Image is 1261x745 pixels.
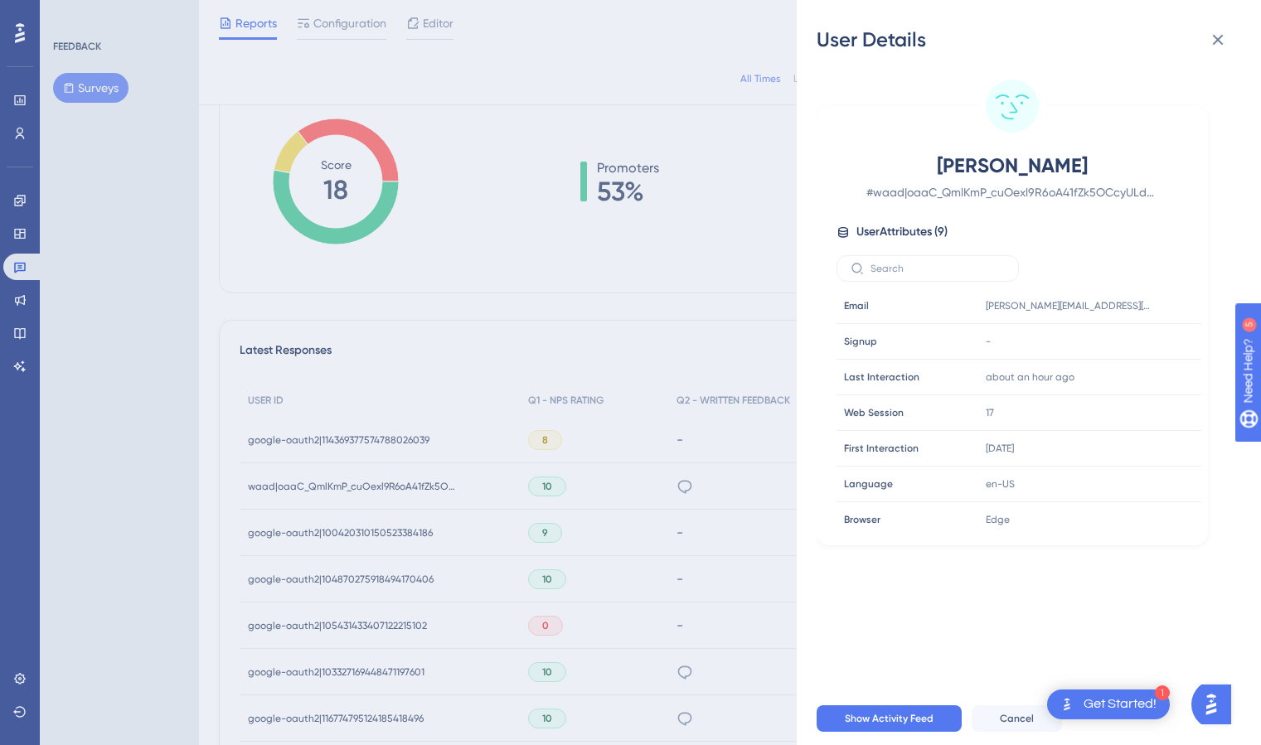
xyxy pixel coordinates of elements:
div: 1 [1155,685,1170,700]
img: launcher-image-alternative-text [1057,694,1077,714]
span: User Attributes ( 9 ) [856,222,948,242]
span: Signup [844,335,877,348]
div: 5 [115,8,120,22]
span: 17 [986,406,994,419]
span: Edge [986,513,1010,526]
div: Get Started! [1084,695,1157,714]
span: First Interaction [844,442,919,455]
span: Browser [844,513,880,526]
time: about an hour ago [986,371,1074,383]
span: - [986,335,991,348]
input: Search [871,263,1005,274]
div: Open Get Started! checklist, remaining modules: 1 [1047,689,1170,719]
span: Email [844,299,869,312]
button: Show Activity Feed [817,705,962,732]
span: en-US [986,477,1015,491]
button: Cancel [972,705,1062,732]
span: Language [844,477,893,491]
span: Web Session [844,406,904,419]
span: # waad|oaaC_QmlKmP_cuOexl9R6oA41fZk5OCcyULd4vFNT8M [866,182,1158,202]
div: User Details [817,27,1241,53]
span: [PERSON_NAME] [866,152,1158,179]
span: Cancel [1000,712,1034,725]
span: Last Interaction [844,370,919,384]
time: [DATE] [986,443,1014,454]
span: Need Help? [39,4,104,24]
span: Show Activity Feed [845,712,934,725]
iframe: UserGuiding AI Assistant Launcher [1191,680,1241,729]
span: [PERSON_NAME][EMAIL_ADDRESS][PERSON_NAME][DOMAIN_NAME] [986,299,1152,312]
